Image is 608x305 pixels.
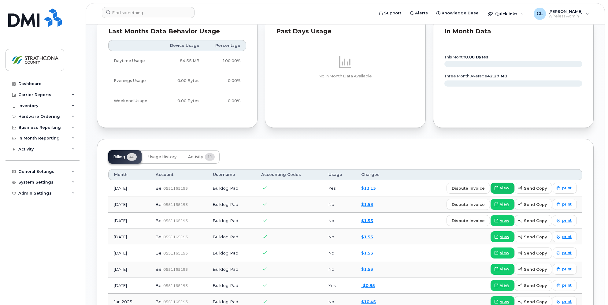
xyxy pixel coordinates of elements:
[447,183,490,194] button: dispute invoice
[562,185,572,191] span: print
[452,202,485,207] span: dispute invoice
[163,267,188,272] span: 0551165193
[562,202,572,207] span: print
[487,74,507,78] tspan: 42.27 MB
[205,40,246,51] th: Percentage
[205,71,246,91] td: 0.00%
[108,169,150,180] th: Month
[444,55,488,59] text: this month
[361,218,373,223] a: $1.53
[361,186,376,191] a: $13.13
[553,215,577,226] a: print
[156,186,163,191] span: Bell
[361,202,373,207] a: $1.53
[500,266,509,272] span: view
[432,7,483,19] a: Knowledge Base
[524,250,547,256] span: send copy
[524,299,547,305] span: send copy
[108,245,150,261] td: [DATE]
[415,10,428,16] span: Alerts
[562,250,572,256] span: print
[562,234,572,240] span: print
[108,261,150,277] td: [DATE]
[553,247,577,259] a: print
[156,218,163,223] span: Bell
[444,74,507,78] text: three month average
[491,280,514,291] a: view
[163,283,188,288] span: 0551165193
[524,283,547,288] span: send copy
[156,251,163,255] span: Bell
[323,196,356,213] td: No
[553,199,577,210] a: print
[491,183,514,194] a: view
[205,51,246,71] td: 100.00%
[491,215,514,226] a: view
[323,261,356,277] td: No
[207,229,256,245] td: Bulldog iPad
[361,283,375,288] a: -$0.85
[108,28,246,35] div: Last Months Data Behavior Usage
[495,11,517,16] span: Quicklinks
[500,202,509,207] span: view
[491,264,514,275] a: view
[452,185,485,191] span: dispute invoice
[553,183,577,194] a: print
[356,169,395,180] th: Charges
[276,73,414,79] p: No In Month Data Available
[323,169,356,180] th: Usage
[207,196,256,213] td: Bulldog iPad
[108,71,159,91] td: Evenings Usage
[156,283,163,288] span: Bell
[514,231,552,242] button: send copy
[108,213,150,229] td: [DATE]
[514,183,552,194] button: send copy
[514,247,552,259] button: send copy
[108,180,150,196] td: [DATE]
[452,218,485,224] span: dispute invoice
[524,234,547,240] span: send copy
[323,229,356,245] td: No
[159,40,205,51] th: Device Usage
[323,213,356,229] td: No
[444,28,582,35] div: In Month Data
[207,180,256,196] td: Bulldog iPad
[163,235,188,239] span: 0551165193
[163,186,188,191] span: 0551165193
[524,202,547,207] span: send copy
[562,266,572,272] span: print
[205,153,215,161] span: 11
[159,71,205,91] td: 0.00 Bytes
[500,218,509,223] span: view
[442,10,479,16] span: Knowledge Base
[384,10,401,16] span: Support
[361,299,376,304] a: $10.45
[491,247,514,259] a: view
[108,91,159,111] td: Weekend Usage
[108,91,246,111] tr: Friday from 6:00pm to Monday 8:00am
[256,169,323,180] th: Accounting Codes
[562,218,572,223] span: print
[156,202,163,207] span: Bell
[500,299,509,304] span: view
[156,299,163,304] span: Bell
[553,280,577,291] a: print
[465,55,488,59] tspan: 0.00 Bytes
[406,7,432,19] a: Alerts
[163,218,188,223] span: 0551165193
[500,234,509,240] span: view
[524,185,547,191] span: send copy
[207,277,256,294] td: Bulldog iPad
[323,180,356,196] td: Yes
[524,266,547,272] span: send copy
[156,267,163,272] span: Bell
[553,264,577,275] a: print
[361,251,373,255] a: $1.53
[361,267,373,272] a: $1.53
[491,231,514,242] a: view
[514,280,552,291] button: send copy
[276,28,414,35] div: Past Days Usage
[529,8,593,20] div: Christine Lychak
[102,7,195,18] input: Find something...
[108,277,150,294] td: [DATE]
